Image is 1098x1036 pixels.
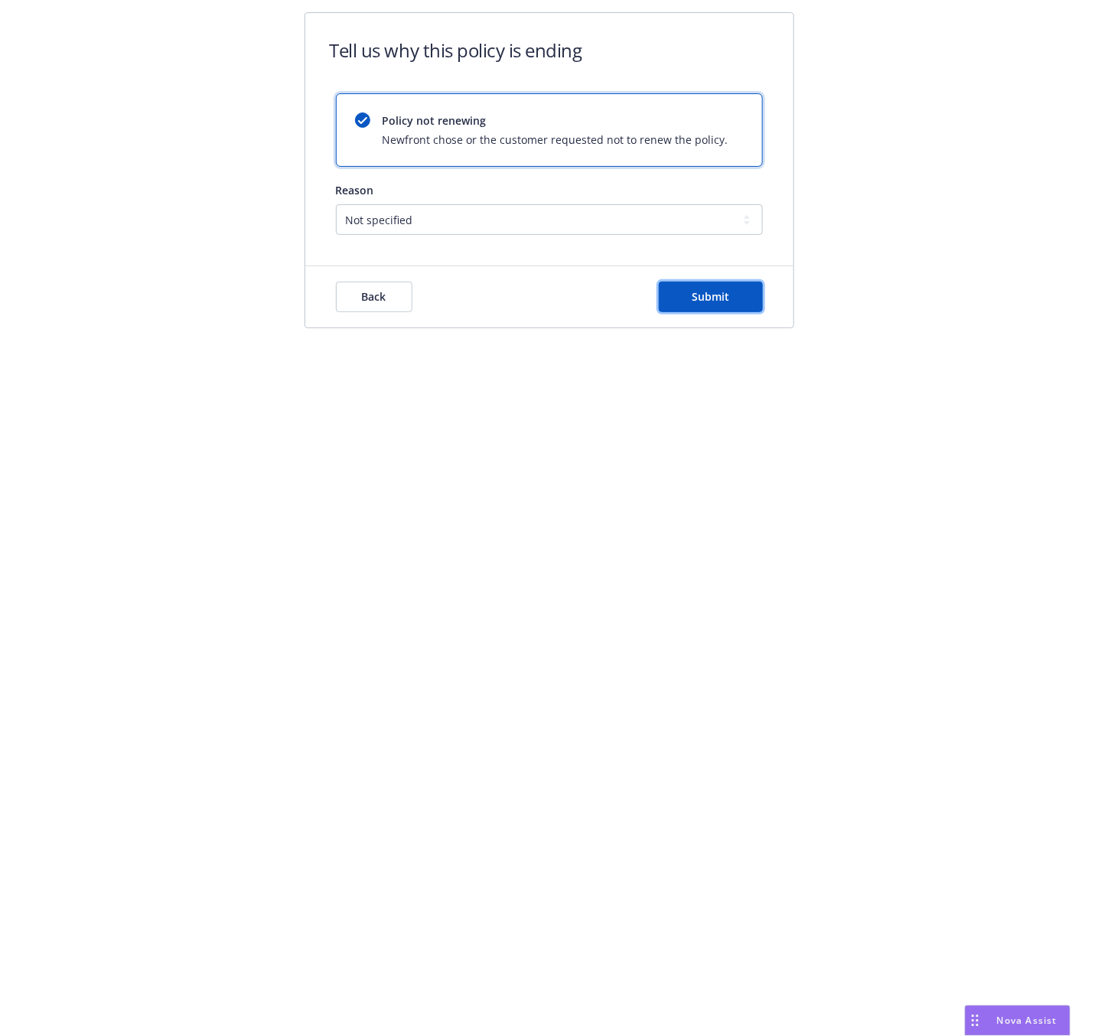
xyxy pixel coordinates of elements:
button: Back [336,282,412,312]
button: Submit [659,282,763,312]
h1: Tell us why this policy is ending [330,37,582,63]
span: Policy not renewing [383,112,728,129]
span: Back [362,289,386,304]
div: Drag to move [966,1006,985,1035]
button: Nova Assist [965,1005,1070,1036]
span: Nova Assist [997,1014,1057,1027]
span: Submit [692,289,729,304]
span: Reason [336,183,374,197]
span: Newfront chose or the customer requested not to renew the policy. [383,132,728,148]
